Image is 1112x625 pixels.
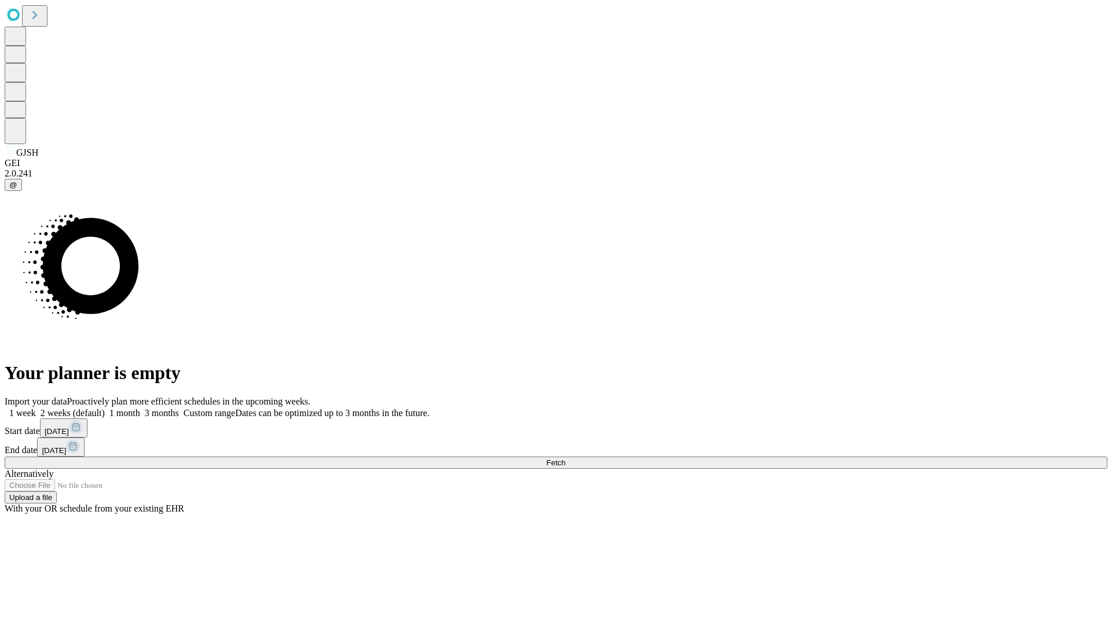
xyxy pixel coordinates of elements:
span: [DATE] [42,446,66,455]
span: Import your data [5,396,67,406]
div: 2.0.241 [5,168,1107,179]
div: Start date [5,418,1107,437]
span: GJSH [16,148,38,157]
span: Fetch [546,458,565,467]
button: Upload a file [5,491,57,503]
span: Proactively plan more efficient schedules in the upcoming weeks. [67,396,310,406]
span: @ [9,181,17,189]
div: GEI [5,158,1107,168]
span: With your OR schedule from your existing EHR [5,503,184,513]
div: End date [5,437,1107,457]
span: 3 months [145,408,179,418]
span: Alternatively [5,469,53,479]
h1: Your planner is empty [5,362,1107,384]
span: Dates can be optimized up to 3 months in the future. [235,408,429,418]
span: [DATE] [45,427,69,436]
span: 1 week [9,408,36,418]
button: Fetch [5,457,1107,469]
button: @ [5,179,22,191]
span: Custom range [184,408,235,418]
button: [DATE] [37,437,85,457]
button: [DATE] [40,418,87,437]
span: 2 weeks (default) [41,408,105,418]
span: 1 month [109,408,140,418]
